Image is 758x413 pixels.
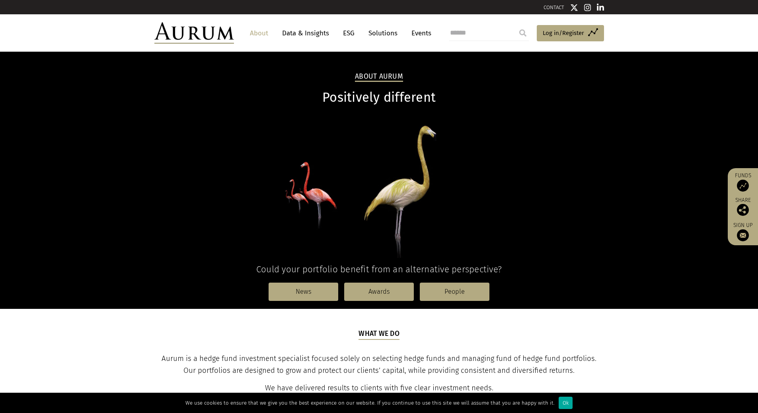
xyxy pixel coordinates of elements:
[737,180,749,192] img: Access Funds
[339,26,359,41] a: ESG
[344,283,414,301] a: Awards
[420,283,489,301] a: People
[732,172,754,192] a: Funds
[737,204,749,216] img: Share this post
[269,283,338,301] a: News
[544,4,564,10] a: CONTACT
[359,329,399,340] h5: What we do
[162,354,596,375] span: Aurum is a hedge fund investment specialist focused solely on selecting hedge funds and managing ...
[737,229,749,241] img: Sign up to our newsletter
[515,25,531,41] input: Submit
[732,222,754,241] a: Sign up
[543,28,584,38] span: Log in/Register
[584,4,591,12] img: Instagram icon
[559,397,573,409] div: Ok
[355,72,403,82] h2: About Aurum
[278,26,333,41] a: Data & Insights
[154,264,604,275] h4: Could your portfolio benefit from an alternative perspective?
[570,4,578,12] img: Twitter icon
[364,26,401,41] a: Solutions
[246,26,272,41] a: About
[537,25,604,42] a: Log in/Register
[732,198,754,216] div: Share
[154,90,604,105] h1: Positively different
[154,22,234,44] img: Aurum
[407,26,431,41] a: Events
[597,4,604,12] img: Linkedin icon
[265,384,493,392] span: We have delivered results to clients with five clear investment needs.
